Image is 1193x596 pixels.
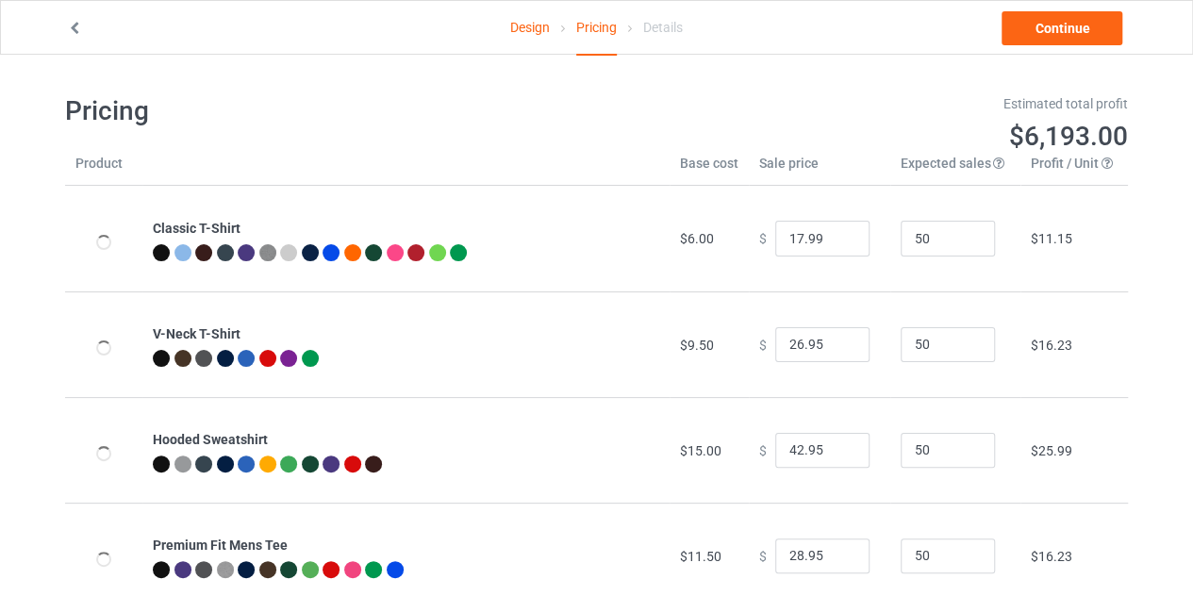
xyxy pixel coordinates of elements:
span: $9.50 [680,338,714,353]
div: Estimated total profit [610,94,1129,113]
span: $16.23 [1031,549,1072,564]
span: $ [759,337,767,352]
span: $11.50 [680,549,721,564]
b: V-Neck T-Shirt [153,326,240,341]
th: Base cost [670,154,749,186]
span: $11.15 [1031,231,1072,246]
th: Product [65,154,142,186]
th: Expected sales [890,154,1020,186]
span: $16.23 [1031,338,1072,353]
b: Premium Fit Mens Tee [153,538,288,553]
b: Hooded Sweatshirt [153,432,268,447]
th: Profit / Unit [1020,154,1128,186]
div: Pricing [576,1,617,56]
span: $ [759,442,767,457]
span: $6.00 [680,231,714,246]
b: Classic T-Shirt [153,221,240,236]
span: $ [759,231,767,246]
span: $ [759,548,767,563]
a: Design [510,1,550,54]
img: heather_texture.png [217,561,234,578]
span: $25.99 [1031,443,1072,458]
a: Continue [1002,11,1122,45]
span: $6,193.00 [1009,121,1128,152]
img: heather_texture.png [259,244,276,261]
th: Sale price [749,154,890,186]
div: Details [643,1,683,54]
span: $15.00 [680,443,721,458]
h1: Pricing [65,94,584,128]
